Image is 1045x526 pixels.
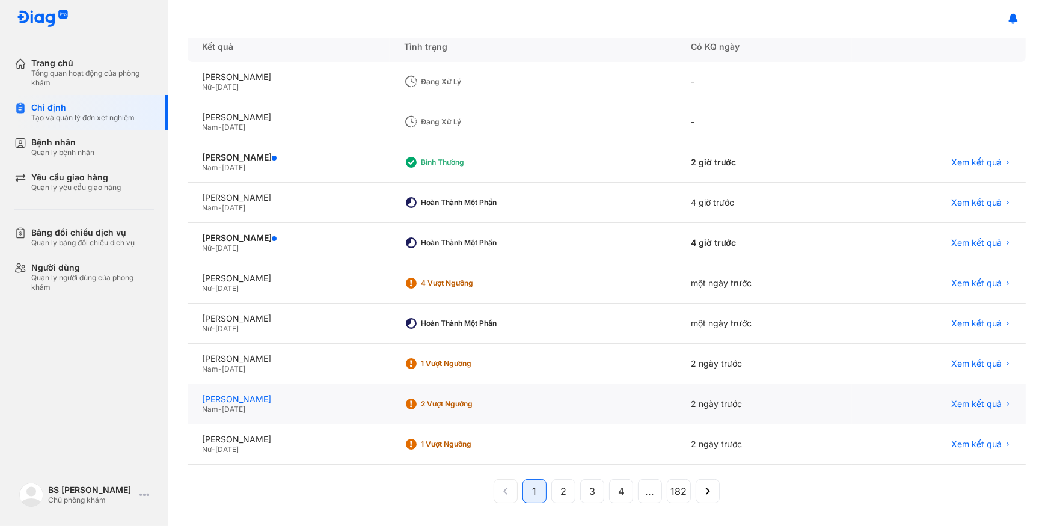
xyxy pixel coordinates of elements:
div: [PERSON_NAME] [202,313,375,324]
div: Kết quả [188,32,390,62]
span: Xem kết quả [951,197,1002,208]
span: - [212,324,215,333]
span: 4 [618,484,624,498]
span: [DATE] [215,243,239,252]
img: logo [19,483,43,507]
span: Xem kết quả [951,358,1002,369]
div: BS [PERSON_NAME] [48,485,135,495]
div: Quản lý bảng đối chiếu dịch vụ [31,238,135,248]
button: 4 [609,479,633,503]
span: 2 [560,484,566,498]
span: [DATE] [222,405,245,414]
span: [DATE] [222,123,245,132]
span: Xem kết quả [951,439,1002,450]
button: 3 [580,479,604,503]
span: [DATE] [215,284,239,293]
span: [DATE] [215,324,239,333]
span: Nữ [202,82,212,91]
button: ... [638,479,662,503]
div: Quản lý người dùng của phòng khám [31,273,154,292]
div: [PERSON_NAME] [202,233,375,243]
span: - [218,405,222,414]
div: Hoàn thành một phần [421,319,517,328]
div: Hoàn thành một phần [421,238,517,248]
span: 1 [533,484,537,498]
span: Nam [202,123,218,132]
div: một ngày trước [676,263,851,304]
div: Trang chủ [31,58,154,69]
span: [DATE] [222,364,245,373]
div: 2 giờ trước [676,142,851,183]
span: Nữ [202,445,212,454]
div: 2 Vượt ngưỡng [421,399,517,409]
button: 1 [522,479,547,503]
div: Tổng quan hoạt động của phòng khám [31,69,154,88]
span: - [212,243,215,252]
span: - [218,163,222,172]
div: Hoàn thành một phần [421,198,517,207]
div: Bình thường [421,157,517,167]
button: 2 [551,479,575,503]
span: - [212,445,215,454]
div: [PERSON_NAME] [202,273,375,284]
span: Xem kết quả [951,399,1002,409]
button: 182 [667,479,691,503]
span: Nam [202,405,218,414]
div: Đang xử lý [421,117,517,127]
div: - [676,102,851,142]
div: Bảng đối chiếu dịch vụ [31,227,135,238]
span: [DATE] [215,82,239,91]
div: 2 ngày trước [676,344,851,384]
div: [PERSON_NAME] [202,152,375,163]
div: 4 giờ trước [676,183,851,223]
div: 2 ngày trước [676,384,851,424]
span: Nữ [202,243,212,252]
span: Xem kết quả [951,157,1002,168]
span: [DATE] [222,163,245,172]
div: 4 Vượt ngưỡng [421,278,517,288]
div: Tạo và quản lý đơn xét nghiệm [31,113,135,123]
div: Tình trạng [390,32,676,62]
div: Quản lý yêu cầu giao hàng [31,183,121,192]
span: - [212,82,215,91]
span: - [212,284,215,293]
div: [PERSON_NAME] [202,434,375,445]
span: Xem kết quả [951,237,1002,248]
div: [PERSON_NAME] [202,353,375,364]
div: Bệnh nhân [31,137,94,148]
span: [DATE] [222,203,245,212]
span: Xem kết quả [951,278,1002,289]
span: ... [646,484,655,498]
div: 4 giờ trước [676,223,851,263]
div: một ngày trước [676,304,851,344]
span: Nam [202,364,218,373]
div: Chủ phòng khám [48,495,135,505]
span: - [218,123,222,132]
span: - [218,203,222,212]
span: Xem kết quả [951,318,1002,329]
span: Nữ [202,284,212,293]
span: Nữ [202,324,212,333]
div: [PERSON_NAME] [202,192,375,203]
div: Người dùng [31,262,154,273]
span: Nam [202,203,218,212]
img: logo [17,10,69,28]
div: 2 ngày trước [676,424,851,465]
div: - [676,62,851,102]
span: Nam [202,163,218,172]
span: - [218,364,222,373]
div: Đang xử lý [421,77,517,87]
div: Có KQ ngày [676,32,851,62]
div: Yêu cầu giao hàng [31,172,121,183]
div: 1 Vượt ngưỡng [421,439,517,449]
div: [PERSON_NAME] [202,112,375,123]
span: [DATE] [215,445,239,454]
span: 3 [589,484,595,498]
div: Chỉ định [31,102,135,113]
span: 182 [671,484,687,498]
div: Quản lý bệnh nhân [31,148,94,157]
div: [PERSON_NAME] [202,72,375,82]
div: 1 Vượt ngưỡng [421,359,517,369]
div: [PERSON_NAME] [202,394,375,405]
